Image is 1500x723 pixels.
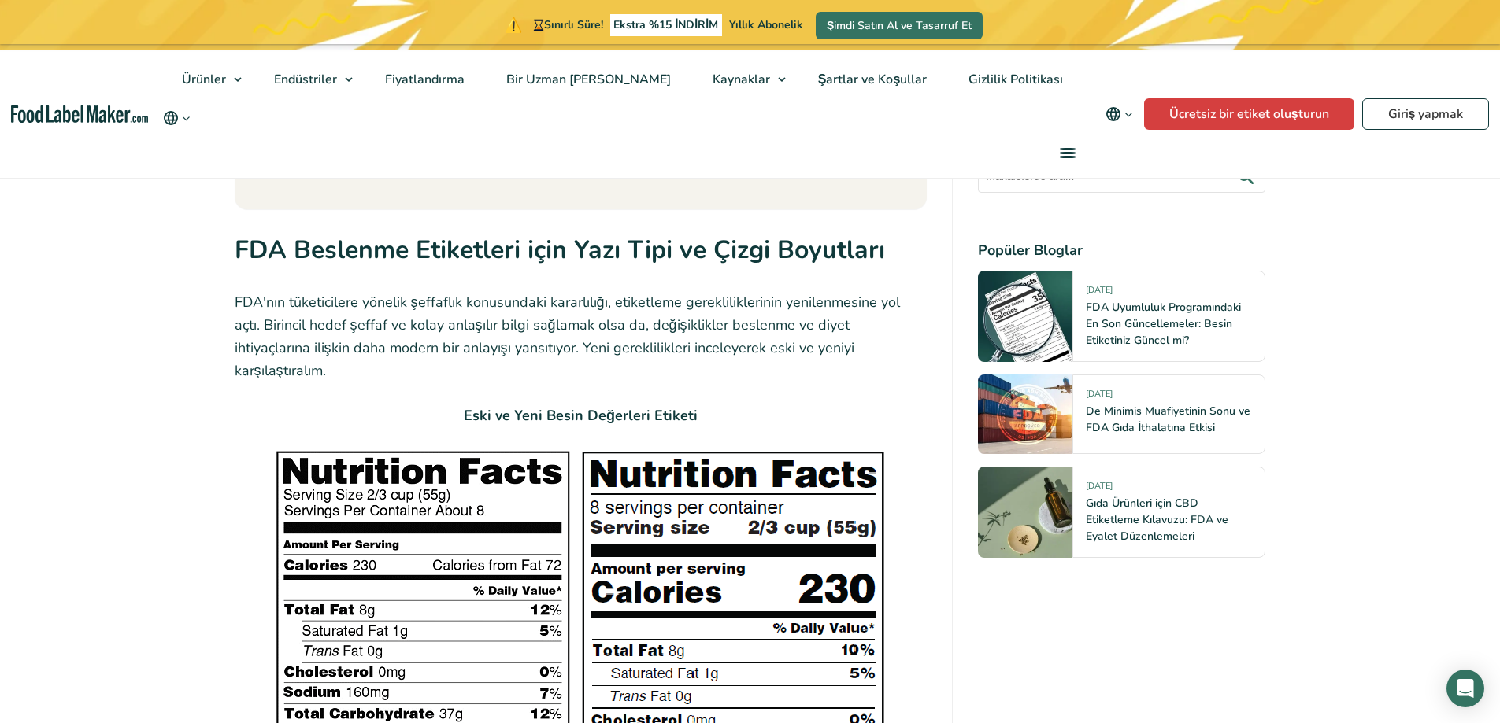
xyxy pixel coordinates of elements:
[948,50,1080,109] a: Gizlilik Politikası
[1446,670,1484,707] div: Open Intercom Messenger
[1086,388,1113,400] font: [DATE]
[1086,496,1228,544] a: Gıda Ürünleri için CBD Etiketleme Kılavuzu: FDA ve Eyalet Düzenlemeleri
[1094,98,1144,130] button: Dili değiştir
[1086,284,1113,296] font: [DATE]
[969,71,1063,88] font: Gizlilik Politikası
[1388,105,1464,123] font: Giriş yapmak
[365,50,482,109] a: Fiyatlandırma
[235,233,885,267] font: FDA Beslenme Etiketleri için Yazı Tipi ve Çizgi Boyutları
[1041,127,1091,178] a: menü
[1086,300,1241,348] a: FDA Uyumluluk Programındaki En Son Güncellemeler: Besin Etiketiniz Güncel mi?
[182,71,226,88] font: Ürünler
[1144,98,1354,130] a: Ücretsiz bir etiket oluşturun
[11,105,148,124] a: Gıda Etiketi Üreticisi ana sayfası
[464,406,698,425] font: Eski ve Yeni Besin Değerleri Etiketi
[486,50,688,109] a: Bir Uzman [PERSON_NAME]
[1086,404,1250,435] a: De Minimis Muafiyetinin Sonu ve FDA Gıda İthalatına Etkisi
[1169,105,1329,123] font: Ücretsiz bir etiket oluşturun
[978,241,1083,260] font: Popüler Bloglar
[235,293,900,379] font: FDA'nın tüketicilere yönelik şeffaflık konusundaki kararlılığı, etiketleme gerekliliklerinin yeni...
[818,71,928,88] font: Şartlar ve Koşullar
[692,50,794,109] a: Kaynaklar
[1362,98,1490,130] a: Giriş yapmak
[274,71,337,88] font: Endüstriler
[254,50,361,109] a: Endüstriler
[161,50,250,109] a: Ürünler
[385,71,465,88] font: Fiyatlandırma
[161,109,192,127] button: Dili değiştir
[1086,480,1113,492] font: [DATE]
[713,71,770,88] font: Kaynaklar
[798,50,945,109] a: Şartlar ve Koşullar
[506,71,671,88] font: Bir Uzman [PERSON_NAME]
